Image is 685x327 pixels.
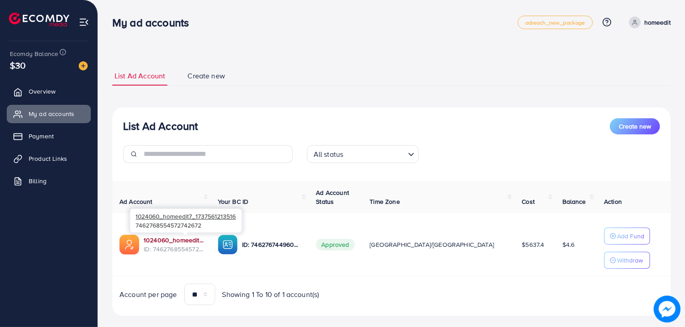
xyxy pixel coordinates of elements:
span: Payment [29,132,54,141]
span: Balance [562,197,586,206]
span: Product Links [29,154,67,163]
span: Approved [316,239,354,250]
img: ic-ads-acc.e4c84228.svg [119,235,139,254]
a: 1024060_homeedit7_1737561213516 [144,236,204,245]
span: Billing [29,176,47,185]
img: menu [79,17,89,27]
span: Ad Account Status [316,188,349,206]
h3: My ad accounts [112,16,196,29]
span: Ecomdy Balance [10,49,58,58]
img: image [654,296,681,323]
a: homeedit [625,17,671,28]
img: ic-ba-acc.ded83a64.svg [218,235,238,254]
a: My ad accounts [7,105,91,123]
p: ID: 7462767449604177937 [242,239,302,250]
span: Create new [187,71,225,81]
span: Showing 1 To 10 of 1 account(s) [222,289,319,300]
span: Account per page [119,289,177,300]
button: Add Fund [604,228,650,245]
p: Add Fund [617,231,644,241]
img: image [79,61,88,70]
button: Create new [610,118,660,134]
p: homeedit [644,17,671,28]
span: All status [312,148,345,161]
img: logo [9,13,69,26]
button: Withdraw [604,252,650,269]
div: Search for option [307,145,419,163]
a: Billing [7,172,91,190]
div: 7462768554572742672 [130,209,242,232]
span: Action [604,197,622,206]
span: adreach_new_package [525,20,585,26]
span: Ad Account [119,197,153,206]
span: ID: 7462768554572742672 [144,245,204,254]
p: Withdraw [617,255,643,266]
span: $5637.4 [522,240,544,249]
a: Product Links [7,150,91,168]
span: [GEOGRAPHIC_DATA]/[GEOGRAPHIC_DATA] [370,240,494,249]
span: 1024060_homeedit7_1737561213516 [136,212,236,220]
span: My ad accounts [29,109,74,118]
h3: List Ad Account [123,120,198,133]
span: Create new [619,122,651,131]
a: Overview [7,82,91,100]
span: List Ad Account [115,71,165,81]
span: Cost [522,197,535,206]
span: Your BC ID [218,197,249,206]
span: Overview [29,87,55,96]
span: $30 [10,59,26,72]
span: Time Zone [370,197,400,206]
a: Payment [7,127,91,145]
span: $4.6 [562,240,575,249]
a: adreach_new_package [518,16,593,29]
input: Search for option [346,146,404,161]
